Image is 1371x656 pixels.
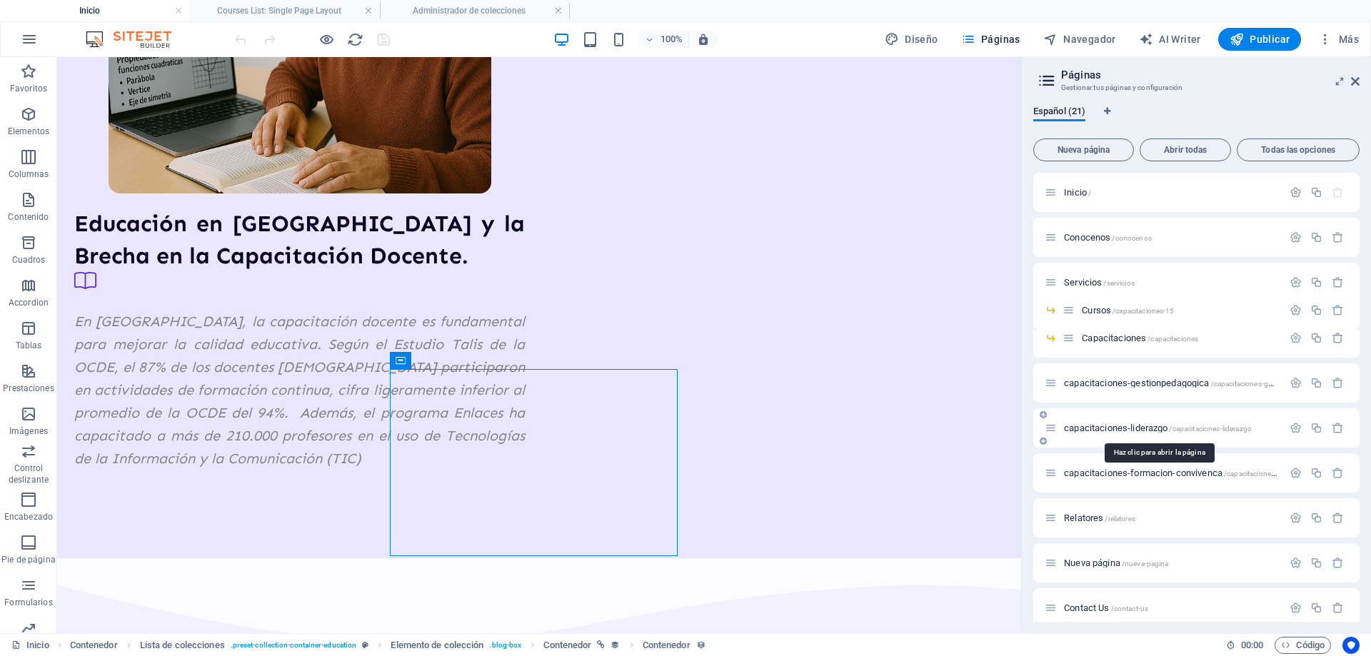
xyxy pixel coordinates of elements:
[611,640,620,650] i: Este elemento está vinculado a una colección
[1060,278,1282,287] div: Servicios/servicios
[1230,32,1290,46] span: Publicar
[1078,306,1282,315] div: Cursos/capacitaciones-15
[1064,602,1148,613] span: Haz clic para abrir la página
[1332,332,1344,344] div: Eliminar
[346,31,363,48] button: reload
[1290,231,1302,243] div: Configuración
[1290,276,1302,288] div: Configuración
[1064,378,1326,388] span: Haz clic para abrir la página
[1290,422,1302,434] div: Configuración
[1251,640,1253,650] span: :
[1033,138,1134,161] button: Nueva página
[1211,380,1327,388] span: /capacitaciones-gestionpedagogica
[1111,605,1149,612] span: /contact-us
[1332,602,1344,614] div: Eliminar
[1064,557,1168,568] span: Haz clic para abrir la página
[1226,637,1264,654] h6: Tiempo de la sesión
[1082,305,1174,316] span: Haz clic para abrir la página
[1332,377,1344,389] div: Eliminar
[4,597,52,608] p: Formularios
[1241,637,1263,654] span: 00 00
[1310,377,1322,389] div: Duplicar
[1332,276,1344,288] div: Eliminar
[1060,378,1282,388] div: capacitaciones-gestionpedagogica/capacitaciones-gestionpedagogica
[1133,28,1207,51] button: AI Writer
[879,28,944,51] button: Diseño
[1243,146,1353,154] span: Todas las opciones
[1060,188,1282,197] div: Inicio/
[1318,32,1359,46] span: Más
[1290,186,1302,198] div: Configuración
[1105,515,1135,523] span: /relatores
[1061,81,1331,94] h3: Gestionar tus páginas y configuración
[1088,189,1091,197] span: /
[1332,512,1344,524] div: Eliminar
[1310,304,1322,316] div: Duplicar
[660,31,683,48] h6: 100%
[1122,560,1169,567] span: /nueva-pagina
[643,637,690,654] span: Haz clic para seleccionar y doble clic para editar
[231,637,357,654] span: . preset-collection-container-education
[1103,279,1134,287] span: /servicios
[1218,28,1302,51] button: Publicar
[70,637,705,654] nav: breadcrumb
[1290,512,1302,524] div: Configuración
[1310,512,1322,524] div: Duplicar
[1310,557,1322,569] div: Duplicar
[1290,467,1302,479] div: Configuración
[82,31,189,48] img: Editor Logo
[3,383,54,394] p: Prestaciones
[10,83,47,94] p: Favoritos
[9,297,49,308] p: Accordion
[1310,186,1322,198] div: Duplicar
[543,637,591,654] span: Haz clic para seleccionar y doble clic para editar
[1060,233,1282,242] div: Conocenos/conocenos
[1290,304,1302,316] div: Configuración
[1043,32,1116,46] span: Navegador
[1169,425,1251,433] span: /capacitaciones-liderazgo
[1064,232,1152,243] span: Haz clic para abrir la página
[1061,69,1360,81] h2: Páginas
[1140,138,1231,161] button: Abrir todas
[1310,467,1322,479] div: Duplicar
[1060,513,1282,523] div: Relatores/relatores
[1064,423,1252,433] span: capacitaciones-liderazgo
[1113,307,1175,315] span: /capacitaciones-15
[1310,602,1322,614] div: Duplicar
[1,554,55,565] p: Pie de página
[1310,422,1322,434] div: Duplicar
[1342,637,1360,654] button: Usercentrics
[1224,470,1349,478] span: /capacitaciones-formacion-convivenca
[9,168,49,180] p: Columnas
[697,33,710,46] i: Al redimensionar, ajustar el nivel de zoom automáticamente para ajustarse al dispositivo elegido.
[391,637,483,654] span: Haz clic para seleccionar y doble clic para editar
[1033,103,1085,123] span: Español (21)
[1146,146,1225,154] span: Abrir todas
[1064,277,1135,288] span: Haz clic para abrir la página
[1290,557,1302,569] div: Configuración
[879,28,944,51] div: Diseño (Ctrl+Alt+Y)
[9,425,48,437] p: Imágenes
[1290,602,1302,614] div: Configuración
[1332,304,1344,316] div: Eliminar
[1332,186,1344,198] div: La página principal no puede eliminarse
[362,641,368,649] i: Este elemento es un preajuste personalizable
[489,637,521,654] span: . blog-box
[1139,32,1201,46] span: AI Writer
[12,254,46,266] p: Cuadros
[318,31,335,48] button: Haz clic para salir del modo de previsualización y seguir editando
[8,126,49,137] p: Elementos
[4,511,53,523] p: Encabezado
[1310,231,1322,243] div: Duplicar
[1040,146,1128,154] span: Nueva página
[1060,423,1282,433] div: capacitaciones-liderazgo/capacitaciones-liderazgo
[1332,422,1344,434] div: Eliminar
[1237,138,1360,161] button: Todas las opciones
[638,31,689,48] button: 100%
[1310,276,1322,288] div: Duplicar
[1147,335,1198,343] span: /capacitaciones
[597,641,605,649] i: Este elemento está vinculado
[1064,187,1091,198] span: Haz clic para abrir la página
[190,3,380,19] h4: Courses List: Single Page Layout
[955,28,1026,51] button: Páginas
